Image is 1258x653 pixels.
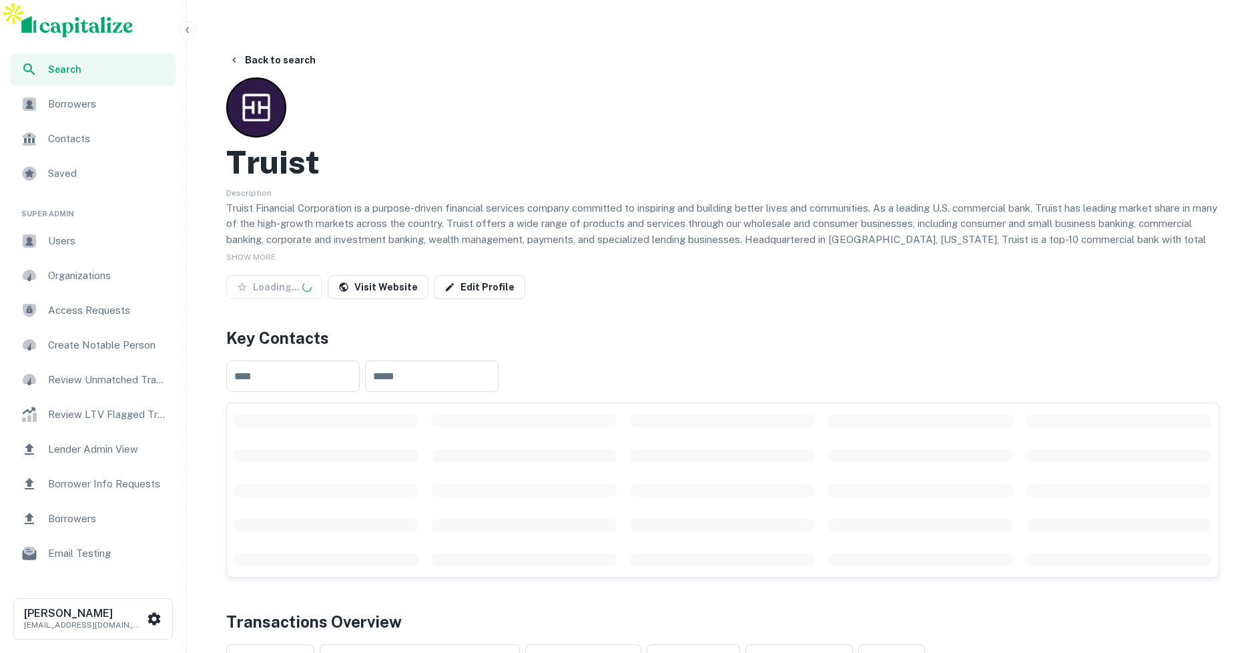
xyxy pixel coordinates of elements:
a: Review LTV Flagged Transactions [11,399,176,431]
a: Email Analytics [11,572,176,604]
h4: Key Contacts [226,326,1219,350]
a: Review Unmatched Transactions [11,364,176,396]
span: Borrower Info Requests [48,476,168,492]
span: Email Testing [48,546,168,562]
span: Borrowers [48,96,168,112]
img: capitalize-logo.png [21,16,133,37]
span: Review Unmatched Transactions [48,372,168,388]
span: Saved [48,166,168,182]
span: Lender Admin View [48,441,168,457]
h6: [PERSON_NAME] [24,608,144,619]
a: Create Notable Person [11,329,176,361]
span: Review LTV Flagged Transactions [48,407,168,423]
button: [PERSON_NAME][EMAIL_ADDRESS][DOMAIN_NAME] [13,598,173,640]
iframe: Chat Widget [1191,546,1258,610]
p: [EMAIL_ADDRESS][DOMAIN_NAME] [24,619,144,631]
a: Borrowers [11,88,176,120]
p: Truist Financial Corporation is a purpose-driven financial services company committed to inspirin... [226,200,1219,263]
span: Organizations [48,268,168,284]
a: Visit Website [328,275,428,299]
a: Access Requests [11,294,176,326]
a: Search [11,53,176,85]
a: Email Testing [11,537,176,570]
span: Description [226,188,272,198]
span: Search [48,62,168,77]
a: Contacts [11,123,176,155]
span: Contacts [48,131,168,147]
li: Super Admin [11,192,176,225]
span: Users [48,233,168,249]
a: Lender Admin View [11,433,176,465]
a: Users [11,225,176,257]
span: Create Notable Person [48,337,168,353]
a: Borrower Info Requests [11,468,176,500]
a: Saved [11,158,176,190]
a: Borrowers [11,503,176,535]
a: Organizations [11,260,176,292]
a: Edit Profile [434,275,525,299]
h4: Transactions Overview [226,610,402,634]
span: Access Requests [48,302,168,318]
div: scrollable content [227,403,1219,577]
button: Back to search [224,48,321,72]
span: Borrowers [48,511,168,527]
h2: Truist [226,143,320,182]
span: SHOW MORE [226,252,276,262]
